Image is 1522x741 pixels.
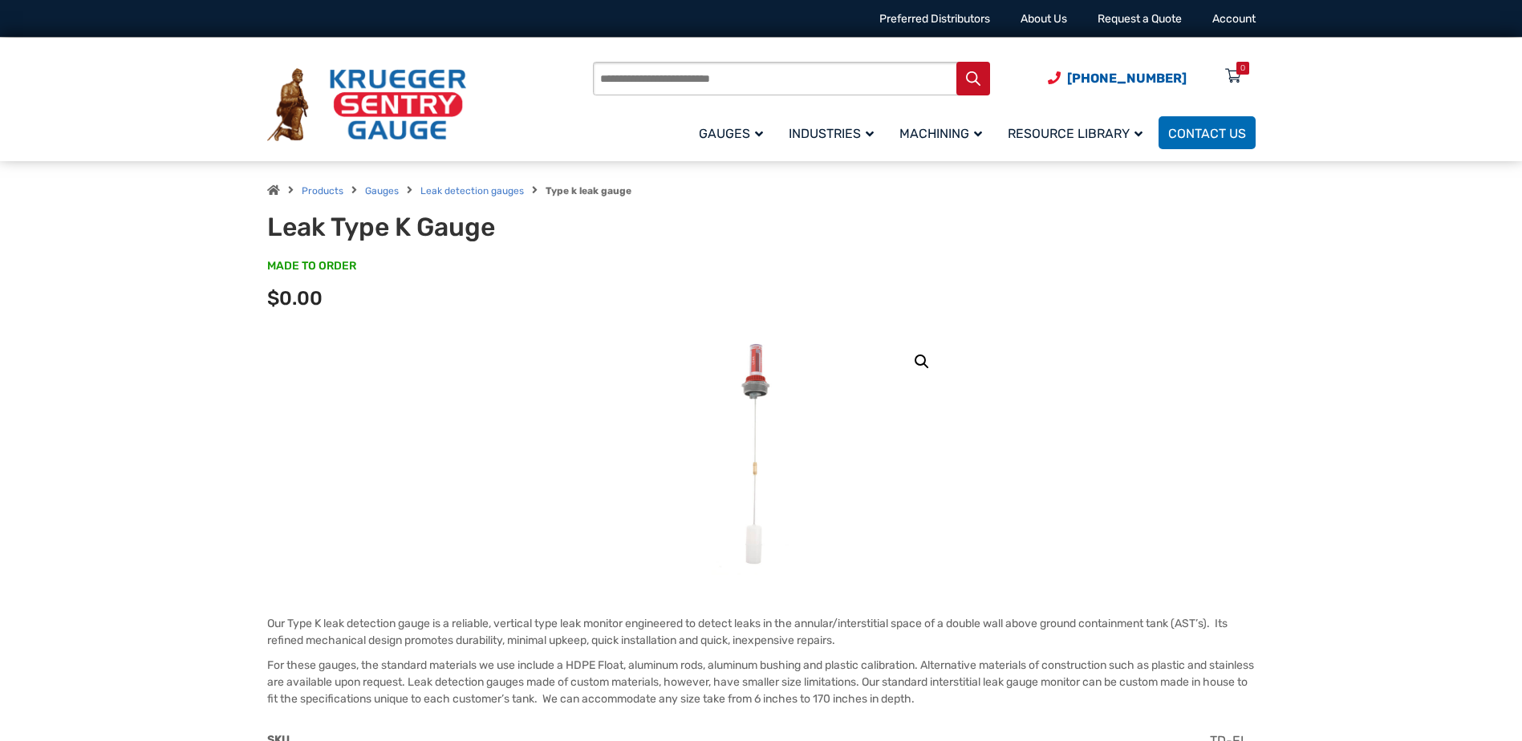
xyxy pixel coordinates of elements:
a: Products [302,185,343,196]
a: Industries [779,114,890,152]
h1: Leak Type K Gauge [267,212,663,242]
img: Krueger Sentry Gauge [267,68,466,142]
span: $0.00 [267,287,323,310]
div: 0 [1240,62,1245,75]
a: Preferred Distributors [879,12,990,26]
a: Resource Library [998,114,1159,152]
a: Account [1212,12,1256,26]
span: Industries [789,126,874,141]
img: Leak Detection Gauge [712,334,810,575]
a: Phone Number (920) 434-8860 [1048,68,1187,88]
a: Leak detection gauges [420,185,524,196]
a: View full-screen image gallery [907,347,936,376]
span: Resource Library [1008,126,1143,141]
p: Our Type K leak detection gauge is a reliable, vertical type leak monitor engineered to detect le... [267,615,1256,649]
a: Contact Us [1159,116,1256,149]
span: MADE TO ORDER [267,258,356,274]
a: About Us [1021,12,1067,26]
p: For these gauges, the standard materials we use include a HDPE Float, aluminum rods, aluminum bus... [267,657,1256,707]
span: Contact Us [1168,126,1246,141]
a: Request a Quote [1098,12,1182,26]
span: Gauges [699,126,763,141]
a: Gauges [365,185,399,196]
a: Gauges [689,114,779,152]
a: Machining [890,114,998,152]
strong: Type k leak gauge [546,185,631,196]
span: Machining [899,126,982,141]
span: [PHONE_NUMBER] [1067,71,1187,86]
